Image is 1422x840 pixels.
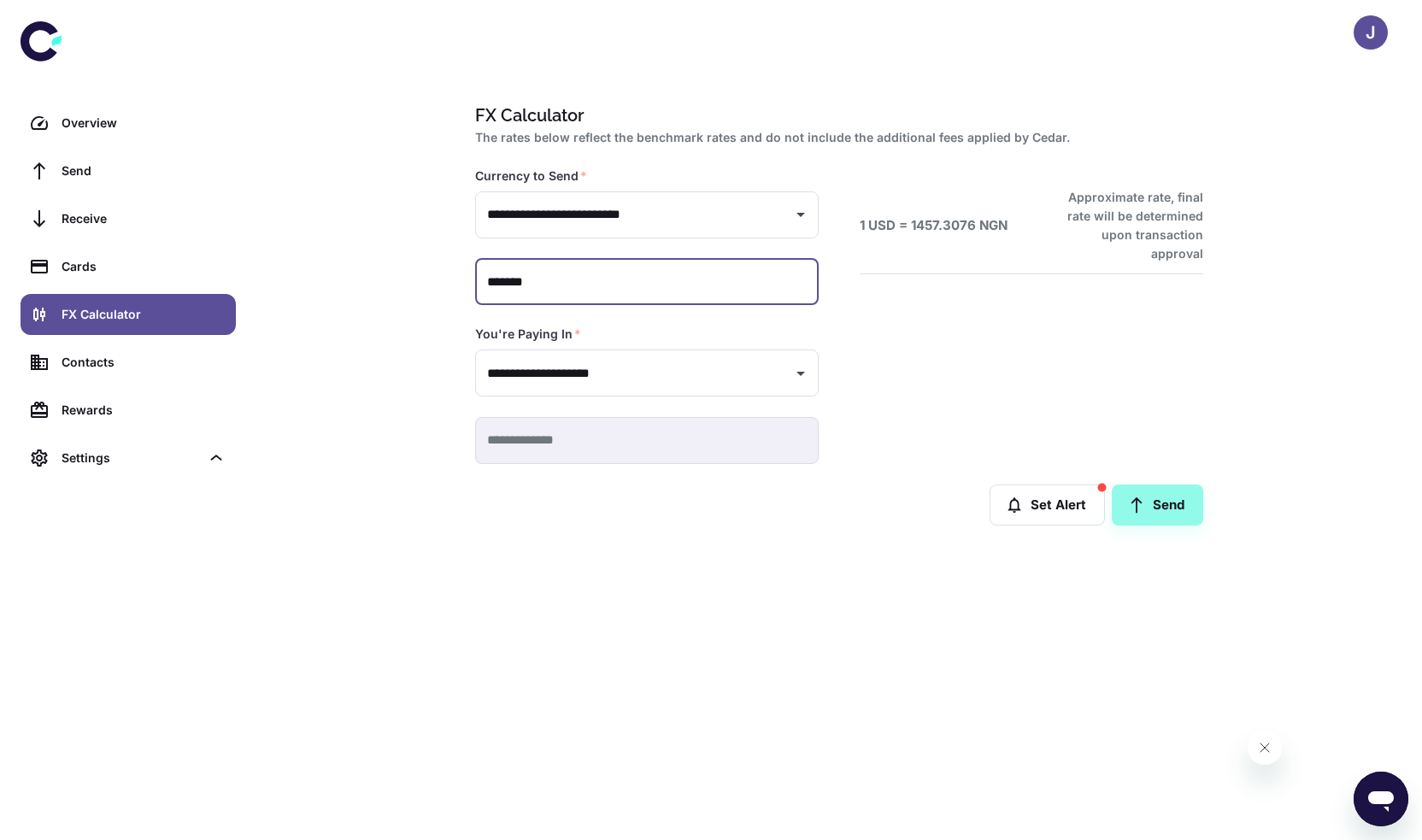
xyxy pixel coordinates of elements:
a: Cards [21,246,236,287]
div: Rewards [62,401,226,420]
div: Settings [21,438,236,479]
div: Overview [62,114,226,132]
a: Contacts [21,342,236,383]
button: Open [789,203,813,226]
div: Contacts [62,353,226,372]
div: Settings [62,449,200,467]
iframe: Close message [1248,731,1282,765]
a: Send [1112,485,1203,526]
a: Send [21,150,236,191]
button: Set Alert [990,485,1105,526]
label: Currency to Send [475,167,587,185]
span: Hi. Need any help? [10,12,123,26]
a: Receive [21,198,236,239]
div: Receive [62,209,226,228]
a: Overview [21,103,236,144]
div: FX Calculator [62,305,226,324]
div: Cards [62,257,226,276]
a: FX Calculator [21,294,236,335]
h6: Approximate rate, final rate will be determined upon transaction approval [1049,188,1203,263]
iframe: Button to launch messaging window [1354,772,1408,826]
label: You're Paying In [475,326,581,343]
button: Open [789,361,813,385]
div: Send [62,162,226,180]
button: J [1354,15,1388,50]
h6: 1 USD = 1457.3076 NGN [860,216,1008,236]
h1: FX Calculator [475,103,1196,128]
a: Rewards [21,390,236,431]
